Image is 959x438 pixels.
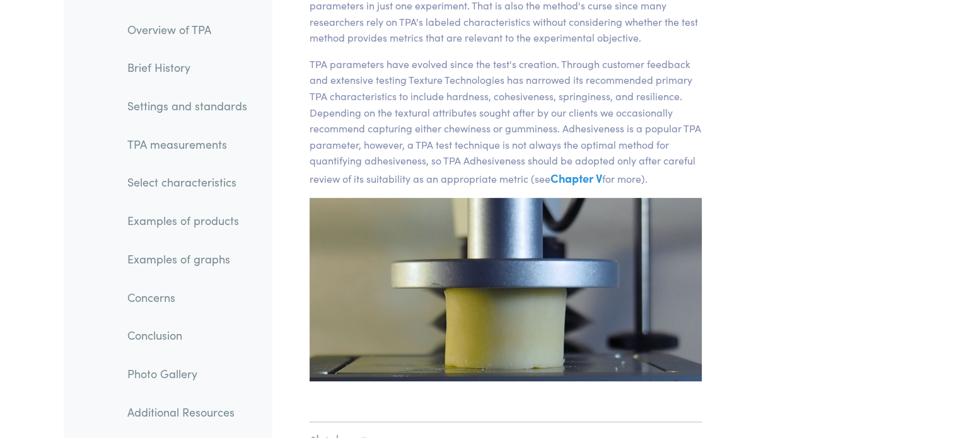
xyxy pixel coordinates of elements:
p: TPA parameters have evolved since the test's creation. Through customer feedback and extensive te... [310,56,702,188]
img: cheese, precompression [310,198,702,382]
a: Concerns [117,283,257,312]
a: Brief History [117,54,257,83]
a: Examples of products [117,207,257,236]
a: Photo Gallery [117,359,257,388]
a: Select characteristics [117,168,257,197]
a: Chapter V [550,170,602,186]
a: TPA measurements [117,130,257,159]
a: Settings and standards [117,91,257,120]
a: Overview of TPA [117,15,257,44]
a: Conclusion [117,321,257,350]
a: Additional Resources [117,398,257,427]
a: Examples of graphs [117,245,257,274]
